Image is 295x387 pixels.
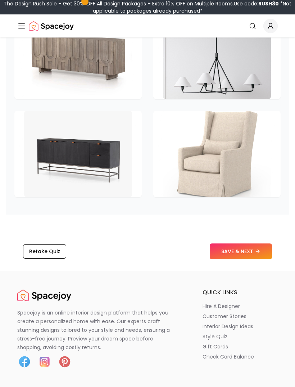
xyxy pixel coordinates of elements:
img: Carv Media Console [24,13,132,99]
p: customer stories [203,313,246,320]
img: Beatrix Chandelier Linen Shades [163,13,271,99]
a: hire a designer [203,303,278,310]
img: Trista Black Sideboard [24,111,132,197]
img: Wingback Swivel Chair [163,111,271,197]
a: style quiz [203,333,278,340]
p: hire a designer [203,303,240,310]
img: Spacejoy Logo [17,288,71,303]
a: Spacejoy [29,19,74,33]
p: check card balance [203,353,254,360]
img: Facebook icon [17,355,32,369]
button: SAVE & NEXT [210,243,272,259]
nav: Global [17,14,278,38]
p: Spacejoy is an online interior design platform that helps you create a personalized home with eas... [17,308,178,352]
h6: quick links [203,288,278,297]
img: Instagram icon [37,355,52,369]
a: gift cards [203,343,278,350]
p: gift cards [203,343,228,350]
a: check card balance [203,353,278,360]
a: interior design ideas [203,323,278,330]
img: Spacejoy Logo [29,19,74,33]
p: style quiz [203,333,227,340]
img: Pinterest icon [58,355,72,369]
button: Retake Quiz [23,244,66,259]
a: Spacejoy [17,288,71,303]
p: interior design ideas [203,323,253,330]
a: customer stories [203,313,278,320]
